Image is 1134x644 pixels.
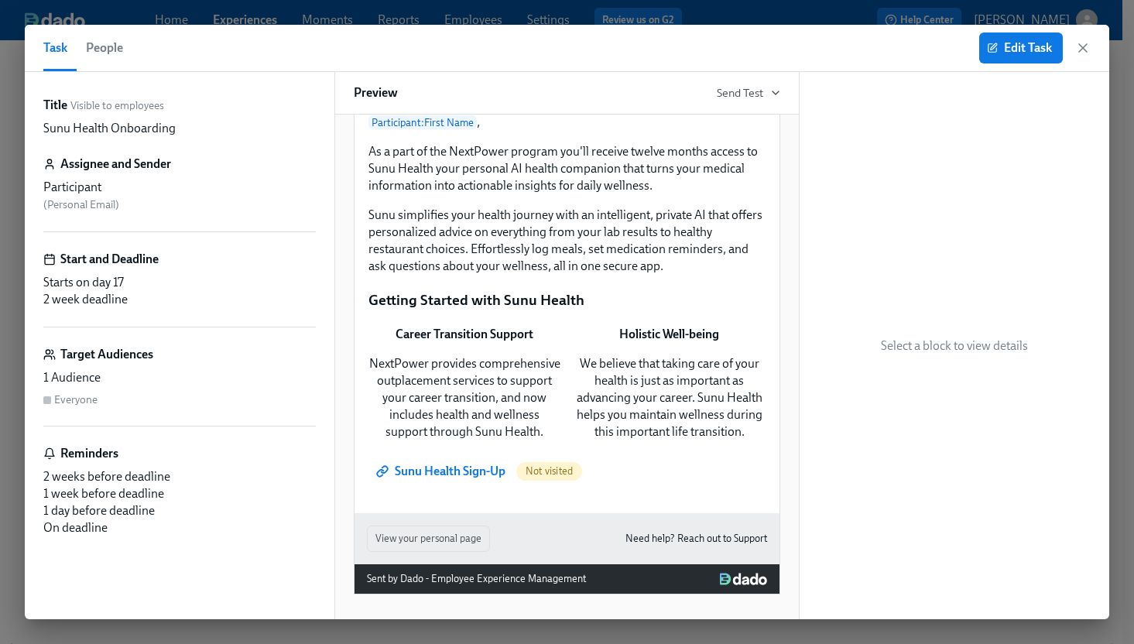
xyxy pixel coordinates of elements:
[43,485,316,502] div: 1 week before deadline
[354,84,398,101] h6: Preview
[43,292,128,307] span: 2 week deadline
[70,98,164,113] span: Visible to employees
[367,570,586,587] div: Sent by Dado - Employee Experience Management
[367,112,767,276] div: Participant:First Name, As a part of the NextPower program you'll receive twelve months access to...
[375,531,481,546] span: View your personal page
[54,392,98,407] div: Everyone
[60,156,171,173] h6: Assignee and Sender
[43,274,316,291] div: Starts on day 17
[43,502,316,519] div: 1 day before deadline
[800,72,1109,619] div: Select a block to view details
[367,289,767,312] div: Getting Started with Sunu Health
[625,530,767,547] a: Need help? Reach out to Support
[43,120,176,137] p: Sunu Health Onboarding
[43,97,67,114] label: Title
[367,526,490,552] button: View your personal page
[43,468,316,485] div: 2 weeks before deadline
[43,37,67,59] span: Task
[367,454,767,488] div: Sunu Health Sign-UpNot visited
[720,573,767,585] img: Dado
[43,198,119,211] span: ( Personal Email )
[979,33,1063,63] button: Edit Task
[86,37,123,59] span: People
[60,251,159,268] h6: Start and Deadline
[990,40,1052,56] span: Edit Task
[367,324,767,442] div: Career Transition Support NextPower provides comprehensive outplacement services to support your ...
[60,445,118,462] h6: Reminders
[43,519,316,536] div: On deadline
[43,179,316,196] div: Participant
[60,346,153,363] h6: Target Audiences
[717,85,780,101] button: Send Test
[43,369,316,386] div: 1 Audience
